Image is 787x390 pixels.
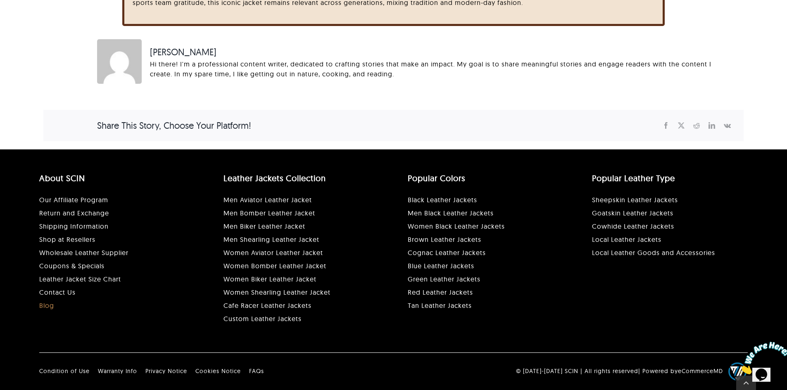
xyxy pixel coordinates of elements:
[223,314,302,323] a: Custom Leather Jackets
[223,301,311,310] a: Cafe Racer Leather Jackets
[97,119,251,132] h4: Share This Story, Choose Your Platform!
[223,262,326,270] a: Women Bomber Leather Jacket
[592,196,678,204] a: Sheepskin Leather Jackets
[727,361,748,382] img: eCommerce builder by eCommerceMD
[592,173,675,183] a: Popular Leather Type
[39,196,108,204] a: Our Affiliate Program
[516,361,748,382] p: © [DATE]-[DATE] SCIN | All rights reserved| Powered by
[223,222,305,230] a: Men Biker Leather Jacket
[39,275,121,283] a: Leather Jacket Size Chart
[145,367,187,375] a: Privacy Notice
[39,209,109,217] a: Return and Exchange
[39,222,109,230] a: Shipping Information
[678,367,723,376] a: eCommerceMD
[195,367,241,375] a: Cookies Notice
[39,248,128,257] a: Wholesale Leather Supplier
[223,196,312,204] a: Men Aviator Leather Jacket
[408,262,474,270] a: Blue Leather Jackets
[150,59,731,79] div: Hi there! I'm a professional content writer, dedicated to crafting stories that make an impact. M...
[39,301,54,310] a: Blog
[592,235,661,243] a: Local Leather Jackets
[408,196,477,204] a: Black Leather Jackets
[249,367,264,375] a: FAQs
[223,248,323,257] a: Women Aviator Leather Jacket
[150,45,731,59] span: [PERSON_NAME]
[592,209,673,217] a: Goatskin Leather Jackets
[223,209,315,217] a: Men Bomber Leather Jacket
[704,120,720,131] a: LinkedIn
[39,262,105,270] a: Coupons & Specials
[674,120,689,131] a: X
[408,235,481,243] a: Brown Leather Jackets
[592,248,715,257] a: Local Leather Goods and Accessories
[408,275,480,283] a: Green Leather Jackets
[736,338,787,378] iframe: chat widget
[408,209,494,217] a: Men Black Leather Jackets
[408,248,486,257] a: Cognac Leather Jackets
[3,3,55,36] img: Chat attention grabber
[408,288,473,296] a: Red Leather Jackets
[408,222,505,230] a: Women Black Leather Jackets
[39,235,95,243] a: Shop at Resellers
[408,301,472,310] a: Tan Leather Jackets
[98,367,137,375] a: Warranty Info
[223,275,316,283] a: Women Biker Leather Jacket
[408,173,465,183] a: Popular Colors
[223,288,330,296] a: Women Shearling Leather Jacket
[39,288,76,296] a: Contact Us
[223,173,326,183] a: Leather Jackets Collection
[720,120,735,131] a: Vk
[39,367,90,375] a: Condition of Use
[97,39,142,84] img: Samantha L
[223,235,319,243] a: Men Shearling Leather Jacket
[592,222,674,230] a: Cowhide Leather Jackets
[39,173,85,183] a: About SCIN
[659,120,674,131] a: Facebook
[689,120,704,131] a: Reddit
